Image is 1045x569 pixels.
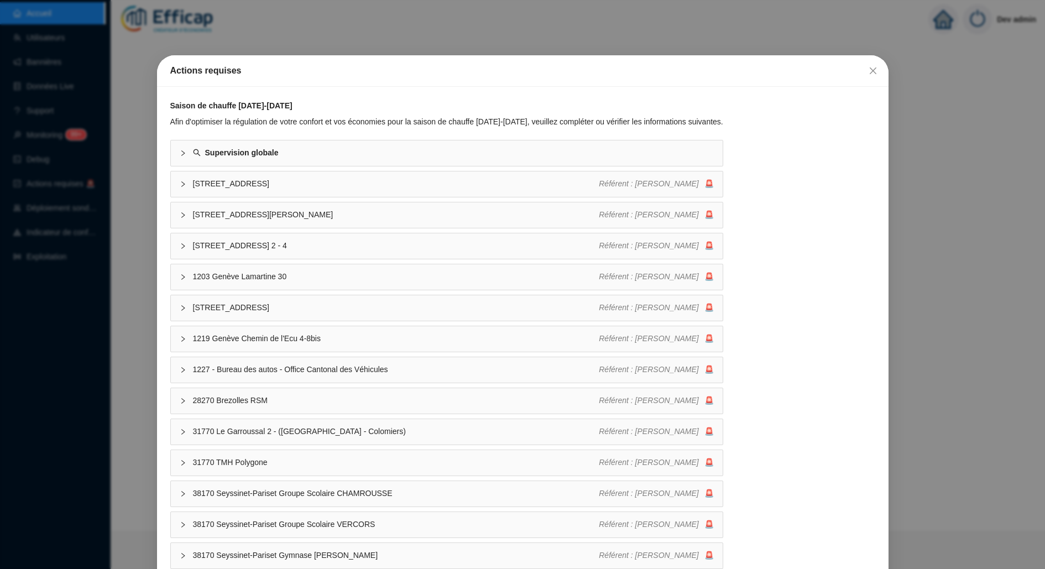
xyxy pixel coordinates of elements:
div: Afin d'optimiser la régulation de votre confort et vos économies pour la saison de chauffe [DATE]... [170,116,723,128]
span: collapsed [180,305,186,311]
div: [STREET_ADDRESS] 2 - 4Référent : [PERSON_NAME]🚨 [171,233,723,259]
span: [STREET_ADDRESS] [193,302,599,314]
span: 31770 TMH Polygone [193,457,599,468]
span: Référent : [PERSON_NAME] [599,396,699,405]
div: 31770 TMH PolygoneRéférent : [PERSON_NAME]🚨 [171,450,723,476]
span: collapsed [180,212,186,218]
span: Référent : [PERSON_NAME] [599,303,699,312]
span: collapsed [180,181,186,187]
div: 28270 Brezolles RSMRéférent : [PERSON_NAME]🚨 [171,388,723,414]
span: 28270 Brezolles RSM [193,395,599,406]
div: 🚨 [599,550,714,561]
span: collapsed [180,490,186,497]
span: collapsed [180,521,186,528]
div: [STREET_ADDRESS]Référent : [PERSON_NAME]🚨 [171,171,723,197]
span: collapsed [180,398,186,404]
span: Référent : [PERSON_NAME] [599,489,699,498]
div: 🚨 [599,426,714,437]
span: Fermer [864,66,882,75]
div: 1219 Genève Chemin de l'Ecu 4-8bisRéférent : [PERSON_NAME]🚨 [171,326,723,352]
div: 31770 Le Garroussal 2 - ([GEOGRAPHIC_DATA] - Colomiers)Référent : [PERSON_NAME]🚨 [171,419,723,445]
div: 38170 Seyssinet-Pariset Groupe Scolaire VERCORSRéférent : [PERSON_NAME]🚨 [171,512,723,537]
span: collapsed [180,552,186,559]
button: Close [864,62,882,80]
span: collapsed [180,367,186,373]
span: [STREET_ADDRESS][PERSON_NAME] [193,209,599,221]
span: 1219 Genève Chemin de l'Ecu 4-8bis [193,333,599,344]
span: [STREET_ADDRESS] 2 - 4 [193,240,599,252]
div: 🚨 [599,209,714,221]
div: 38170 Seyssinet-Pariset Gymnase [PERSON_NAME]Référent : [PERSON_NAME]🚨 [171,543,723,568]
div: 🚨 [599,240,714,252]
div: 🚨 [599,271,714,283]
span: collapsed [180,429,186,435]
span: close [869,66,877,75]
div: 🚨 [599,395,714,406]
span: 1227 - Bureau des autos - Office Cantonal des Véhicules [193,364,599,375]
div: 🚨 [599,302,714,314]
span: Référent : [PERSON_NAME] [599,272,699,281]
div: 🚨 [599,364,714,375]
span: Référent : [PERSON_NAME] [599,210,699,219]
div: [STREET_ADDRESS]Référent : [PERSON_NAME]🚨 [171,295,723,321]
span: collapsed [180,274,186,280]
span: Référent : [PERSON_NAME] [599,458,699,467]
div: 🚨 [599,457,714,468]
div: Actions requises [170,64,875,77]
div: 🚨 [599,488,714,499]
span: collapsed [180,460,186,466]
span: Référent : [PERSON_NAME] [599,427,699,436]
span: Référent : [PERSON_NAME] [599,551,699,560]
span: Référent : [PERSON_NAME] [599,241,699,250]
div: [STREET_ADDRESS][PERSON_NAME]Référent : [PERSON_NAME]🚨 [171,202,723,228]
span: 1203 Genève Lamartine 30 [193,271,599,283]
span: 31770 Le Garroussal 2 - ([GEOGRAPHIC_DATA] - Colomiers) [193,426,599,437]
div: 38170 Seyssinet-Pariset Groupe Scolaire CHAMROUSSERéférent : [PERSON_NAME]🚨 [171,481,723,507]
span: Référent : [PERSON_NAME] [599,365,699,374]
span: search [193,149,201,156]
div: 1203 Genève Lamartine 30Référent : [PERSON_NAME]🚨 [171,264,723,290]
div: 🚨 [599,178,714,190]
span: collapsed [180,336,186,342]
span: Référent : [PERSON_NAME] [599,334,699,343]
div: 1227 - Bureau des autos - Office Cantonal des VéhiculesRéférent : [PERSON_NAME]🚨 [171,357,723,383]
strong: Supervision globale [205,148,279,157]
span: 38170 Seyssinet-Pariset Groupe Scolaire CHAMROUSSE [193,488,599,499]
span: collapsed [180,243,186,249]
span: [STREET_ADDRESS] [193,178,599,190]
div: Supervision globale [171,140,723,166]
span: collapsed [180,150,186,156]
strong: Saison de chauffe [DATE]-[DATE] [170,101,292,110]
span: Référent : [PERSON_NAME] [599,179,699,188]
div: 🚨 [599,519,714,530]
div: 🚨 [599,333,714,344]
span: 38170 Seyssinet-Pariset Groupe Scolaire VERCORS [193,519,599,530]
span: Référent : [PERSON_NAME] [599,520,699,529]
span: 38170 Seyssinet-Pariset Gymnase [PERSON_NAME] [193,550,599,561]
